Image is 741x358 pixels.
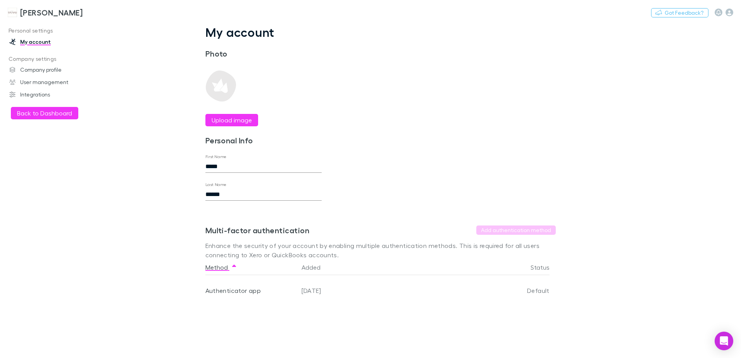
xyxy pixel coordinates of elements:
[531,260,559,275] button: Status
[11,107,78,119] button: Back to Dashboard
[205,275,295,306] div: Authenticator app
[2,26,105,36] p: Personal settings
[651,8,708,17] button: Got Feedback?
[2,88,105,101] a: Integrations
[476,225,556,235] button: Add authentication method
[20,8,83,17] h3: [PERSON_NAME]
[212,115,252,125] label: Upload image
[205,225,309,235] h3: Multi-factor authentication
[480,275,550,306] div: Default
[8,8,17,17] img: Hales Douglass's Logo
[205,49,322,58] h3: Photo
[205,154,227,160] label: First Name
[2,36,105,48] a: My account
[205,71,236,102] img: Preview
[2,76,105,88] a: User management
[2,54,105,64] p: Company settings
[3,3,87,22] a: [PERSON_NAME]
[205,25,556,40] h1: My account
[205,260,237,275] button: Method
[2,64,105,76] a: Company profile
[205,182,227,188] label: Last Name
[298,275,480,306] div: [DATE]
[205,136,322,145] h3: Personal Info
[205,241,556,260] p: Enhance the security of your account by enabling multiple authentication methods. This is require...
[715,332,733,350] div: Open Intercom Messenger
[205,114,258,126] button: Upload image
[302,260,330,275] button: Added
